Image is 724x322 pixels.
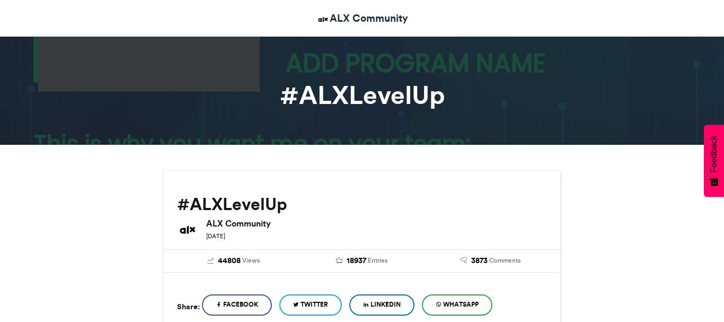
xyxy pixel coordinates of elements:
span: 3873 [471,255,488,267]
span: Entries [368,256,387,265]
span: Views [242,256,260,265]
span: 44808 [218,255,241,267]
a: LinkedIn [349,294,414,316]
span: WhatsApp [443,300,479,309]
span: Twitter [301,300,328,309]
span: Feedback [709,135,719,172]
button: Feedback - Show survey [704,125,724,197]
span: LinkedIn [370,300,401,309]
a: 44808 Views [177,255,290,267]
a: ALX Community [316,11,408,26]
small: [DATE] [206,232,225,240]
img: ALX Community [177,219,198,240]
h2: #ALXLevelUp [177,195,547,214]
span: Facebook [223,300,258,309]
a: 3873 Comments [434,255,547,267]
h5: Share: [177,300,200,314]
a: Twitter [279,294,342,316]
span: 18937 [347,255,366,267]
h6: ALX Community [206,219,547,228]
span: Comments [489,256,520,265]
a: Facebook [202,294,272,316]
a: 18937 Entries [306,255,419,267]
h1: #ALXLevelUp [68,82,656,108]
img: ALX Community [316,13,330,26]
a: WhatsApp [422,294,492,316]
